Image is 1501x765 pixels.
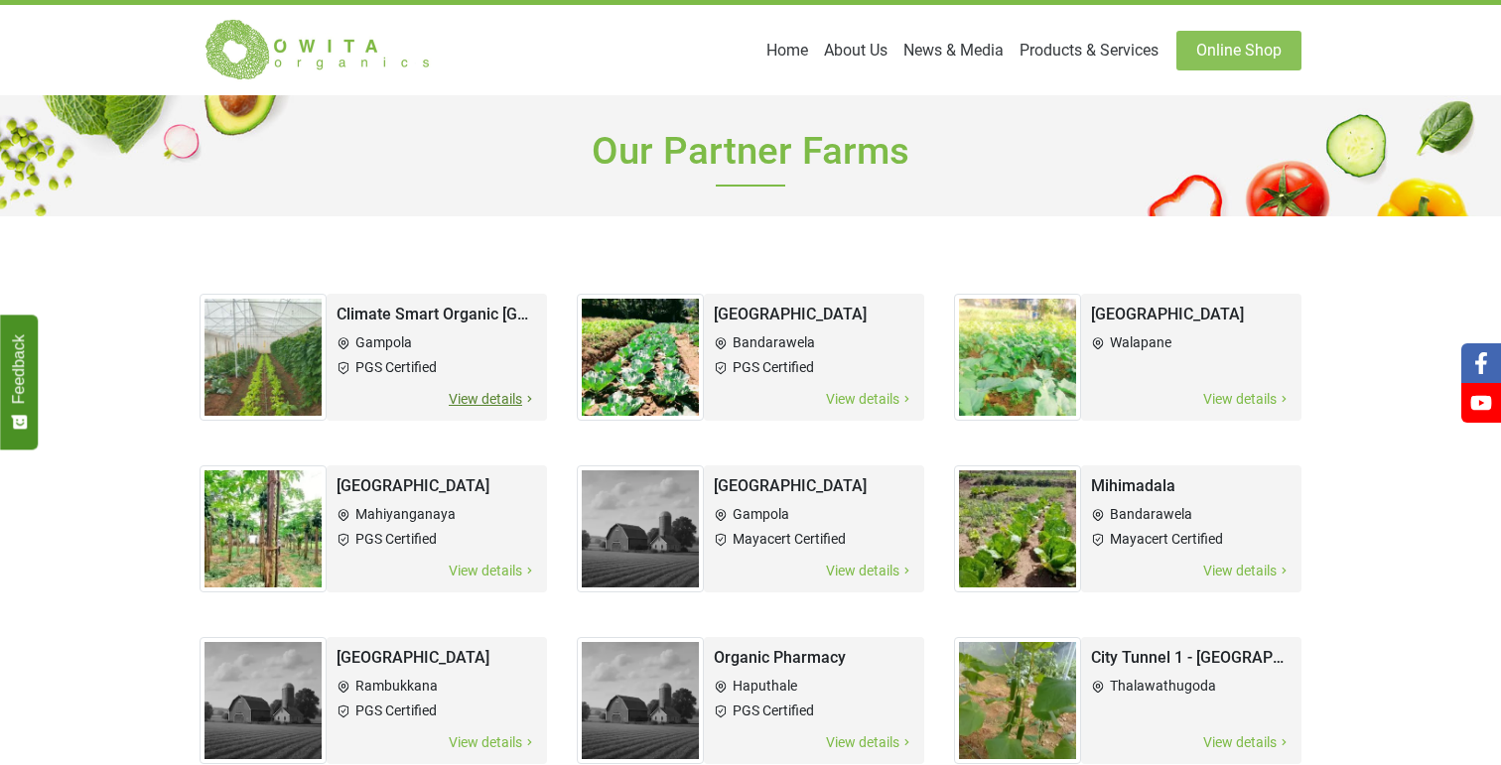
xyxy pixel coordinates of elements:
h2: City Tunnel 1 - [GEOGRAPHIC_DATA] [1091,647,1292,669]
li: Bandarawela [1091,504,1292,525]
li: Mahiyanganaya [337,504,537,525]
h1: Our Partner Farms [200,95,1301,216]
h2: [GEOGRAPHIC_DATA] [714,304,914,325]
img: Climate Smart Organic Agri Park [200,294,327,421]
li: Gampola [714,504,914,525]
img: Organic Pharmacy [577,637,704,764]
h2: [GEOGRAPHIC_DATA] [337,475,537,497]
li: PGS Certified [337,357,537,378]
li: Haputhale [714,676,914,697]
span: View details [448,560,537,582]
li: Rambukkana [337,676,537,697]
a: Products & Services [1012,31,1166,70]
li: Thalawathugoda [1091,676,1292,697]
li: Mayacert Certified [1091,529,1292,550]
span: View details [825,731,914,754]
a: Climate Smart Organic Agri ParkClimate Smart Organic [GEOGRAPHIC_DATA]GampolaPGS CertifiedView de... [200,264,547,436]
a: Home [758,31,816,70]
img: Mihiliya Farm [577,465,704,592]
li: PGS Certified [714,701,914,721]
a: Online Shop [1176,31,1301,70]
h2: Climate Smart Organic [GEOGRAPHIC_DATA] [337,304,537,325]
img: Walapane Farm [954,294,1081,421]
a: Walapane Farm[GEOGRAPHIC_DATA]WalapaneView details [954,264,1301,436]
span: View details [1202,560,1292,582]
span: View details [825,388,914,411]
a: MihimadalaMihimadalaBandarawelaMayacert CertifiedView details [954,436,1301,607]
li: Bandarawela [714,332,914,353]
a: About Us [816,31,895,70]
img: Mihimadala [954,465,1081,592]
h2: Mihimadala [1091,475,1292,497]
img: Owita Organics Logo [200,18,438,82]
a: Mihiliya Farm[GEOGRAPHIC_DATA]GampolaMayacert CertifiedView details [577,436,924,607]
a: Mahiyanganaya Farm[GEOGRAPHIC_DATA]MahiyanganayaPGS CertifiedView details [200,436,547,607]
span: View details [448,731,537,754]
span: View details [825,560,914,582]
span: View details [448,388,537,411]
a: News & Media [895,31,1012,70]
h2: [GEOGRAPHIC_DATA] [1091,304,1292,325]
span: View details [1202,731,1292,754]
li: PGS Certified [337,529,537,550]
h2: [GEOGRAPHIC_DATA] [337,647,537,669]
li: PGS Certified [337,701,537,721]
li: Gampola [337,332,537,353]
span: Feedback [10,334,28,404]
li: Mayacert Certified [714,529,914,550]
img: Pinnalanda Farm [200,637,327,764]
img: City Tunnel 1 - Thalawathugoda [954,637,1081,764]
a: Bandarawela Farm[GEOGRAPHIC_DATA]BandarawelaPGS CertifiedView details [577,264,924,436]
img: Mahiyanganaya Farm [200,465,327,592]
h2: Organic Pharmacy [714,647,914,669]
h2: [GEOGRAPHIC_DATA] [714,475,914,497]
img: Bandarawela Farm [577,294,704,421]
span: View details [1202,388,1292,411]
li: Walapane [1091,332,1292,353]
li: PGS Certified [714,357,914,378]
